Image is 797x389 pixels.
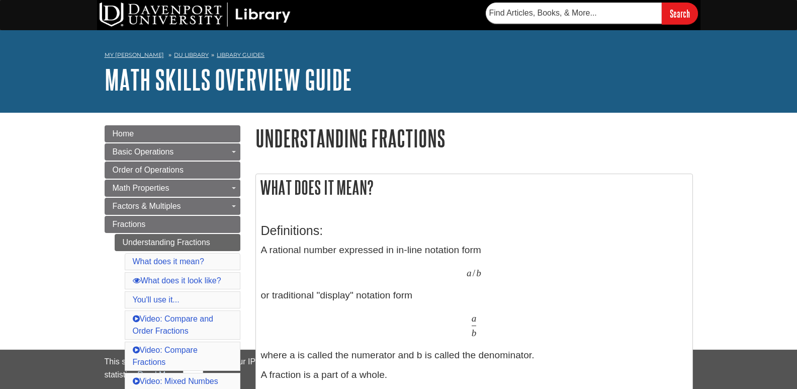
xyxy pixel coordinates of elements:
[473,267,475,279] span: /
[133,295,180,304] a: You'll use it...
[261,223,687,238] h3: Definitions:
[105,162,240,179] a: Order of Operations
[486,3,662,24] input: Find Articles, Books, & More...
[217,51,264,58] a: Library Guides
[261,243,687,363] p: A rational number expressed in in-line notation form or traditional "display" notation form where...
[113,147,174,156] span: Basic Operations
[105,216,240,233] a: Fractions
[105,198,240,215] a: Factors & Multiples
[105,143,240,161] a: Basic Operations
[255,125,693,151] h1: Understanding Fractions
[133,276,221,285] a: What does it look like?
[113,166,184,174] span: Order of Operations
[174,51,209,58] a: DU Library
[256,174,692,201] h2: What does it mean?
[113,220,146,228] span: Fractions
[105,180,240,197] a: Math Properties
[105,48,693,64] nav: breadcrumb
[472,313,477,324] span: a
[662,3,698,24] input: Search
[133,315,213,335] a: Video: Compare and Order Fractions
[105,51,164,59] a: My [PERSON_NAME]
[476,267,481,279] span: b
[133,257,204,266] a: What does it mean?
[486,3,698,24] form: Searches DU Library's articles, books, and more
[113,184,169,192] span: Math Properties
[113,202,181,210] span: Factors & Multiples
[105,64,352,95] a: Math Skills Overview Guide
[100,3,291,27] img: DU Library
[133,346,198,366] a: Video: Compare Fractions
[113,129,134,138] span: Home
[472,327,477,339] span: b
[115,234,240,251] a: Understanding Fractions
[105,125,240,142] a: Home
[467,267,472,279] span: a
